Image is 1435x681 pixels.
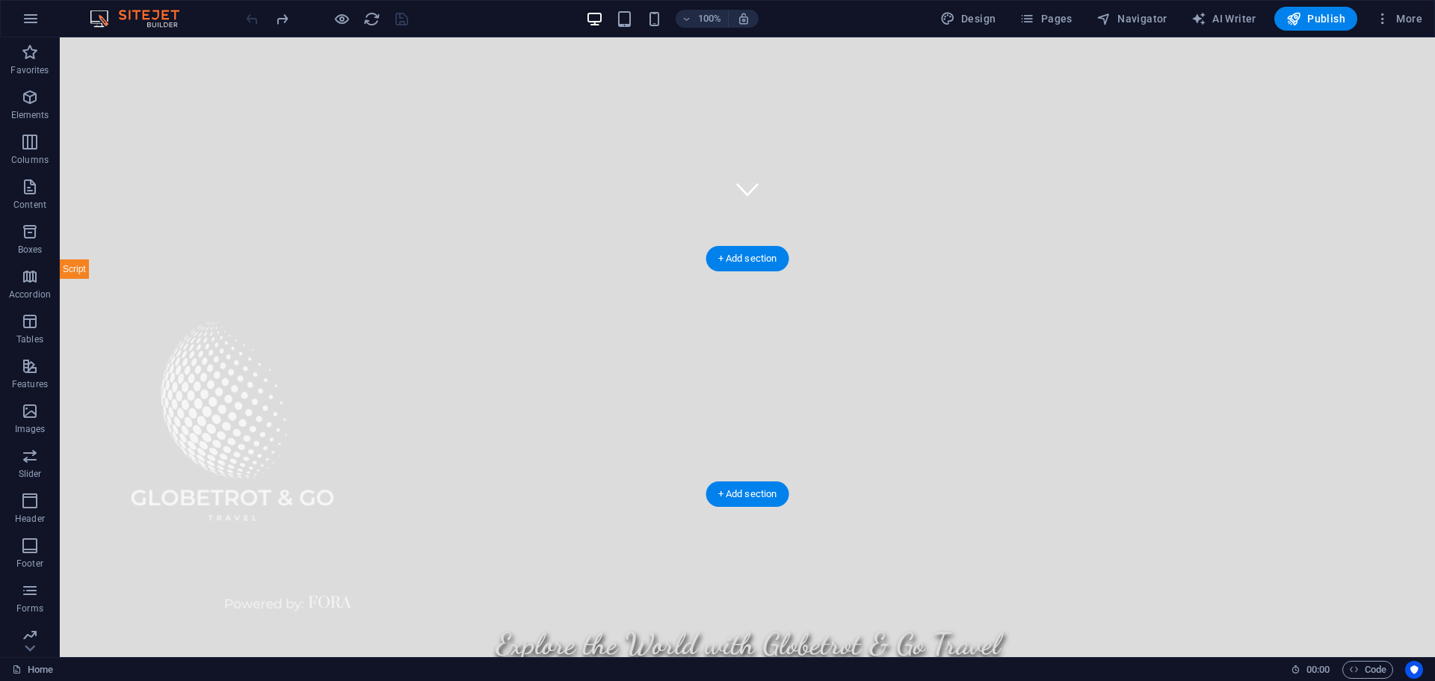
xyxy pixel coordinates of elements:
p: Elements [11,109,49,121]
button: Click here to leave preview mode and continue editing [333,10,351,28]
i: Reload page [363,10,380,28]
p: Boxes [18,244,43,256]
button: Pages [1013,7,1078,31]
div: + Add section [706,481,789,507]
button: Navigator [1090,7,1173,31]
p: Images [15,423,46,435]
h6: 100% [698,10,722,28]
button: Publish [1274,7,1357,31]
img: Editor Logo [86,10,198,28]
p: Favorites [10,64,49,76]
p: Accordion [9,289,51,301]
button: reload [362,10,380,28]
a: Click to cancel selection. Double-click to open Pages [12,661,53,679]
button: More [1369,7,1428,31]
button: Design [934,7,1002,31]
button: AI Writer [1185,7,1262,31]
span: Code [1349,661,1386,679]
span: Publish [1286,11,1345,26]
h6: Session time [1291,661,1330,679]
p: Slider [19,468,42,480]
i: On resize automatically adjust zoom level to fit chosen device. [737,12,750,25]
i: Redo: Add element (Ctrl+Y, ⌘+Y) [274,10,291,28]
p: Columns [11,154,49,166]
p: Features [12,378,48,390]
button: Usercentrics [1405,661,1423,679]
button: Code [1342,661,1393,679]
div: Design (Ctrl+Alt+Y) [934,7,1002,31]
span: Design [940,11,996,26]
span: Pages [1019,11,1072,26]
span: : [1317,664,1319,675]
p: Footer [16,558,43,570]
span: AI Writer [1191,11,1256,26]
button: 100% [676,10,729,28]
span: More [1375,11,1422,26]
p: Header [15,513,45,525]
span: Navigator [1096,11,1167,26]
p: Forms [16,603,43,614]
span: 00 00 [1306,661,1330,679]
p: Content [13,199,46,211]
div: + Add section [706,246,789,271]
p: Tables [16,333,43,345]
button: redo [273,10,291,28]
